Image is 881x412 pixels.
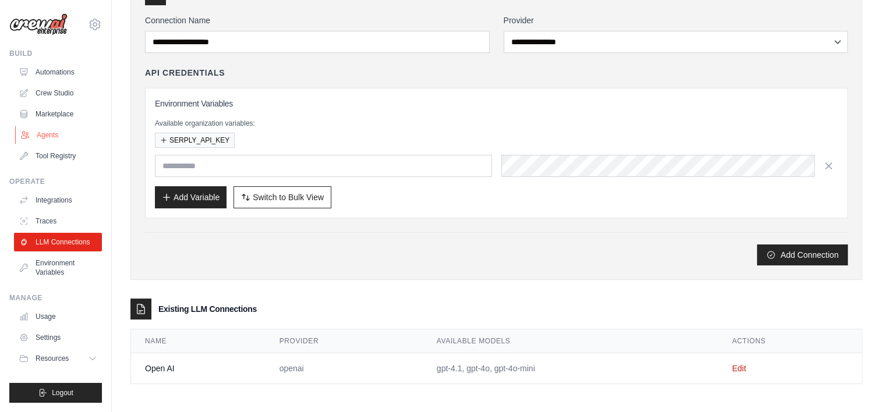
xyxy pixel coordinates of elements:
[732,364,746,373] a: Edit
[52,388,73,397] span: Logout
[9,177,102,186] div: Operate
[423,329,718,353] th: Available Models
[266,353,423,384] td: openai
[158,303,257,315] h3: Existing LLM Connections
[14,147,102,165] a: Tool Registry
[423,353,718,384] td: gpt-4.1, gpt-4o, gpt-4o-mini
[14,307,102,326] a: Usage
[253,191,324,203] span: Switch to Bulk View
[15,126,103,144] a: Agents
[36,354,69,363] span: Resources
[266,329,423,353] th: Provider
[131,329,266,353] th: Name
[9,383,102,403] button: Logout
[131,353,266,384] td: Open AI
[14,84,102,102] a: Crew Studio
[9,13,68,35] img: Logo
[14,328,102,347] a: Settings
[9,293,102,303] div: Manage
[155,133,235,148] button: SERPLY_API_KEY
[757,244,848,265] button: Add Connection
[14,233,102,251] a: LLM Connections
[14,63,102,81] a: Automations
[14,349,102,368] button: Resources
[14,105,102,123] a: Marketplace
[14,191,102,209] a: Integrations
[504,15,848,26] label: Provider
[14,254,102,282] a: Environment Variables
[14,212,102,230] a: Traces
[155,119,838,128] p: Available organization variables:
[233,186,331,208] button: Switch to Bulk View
[9,49,102,58] div: Build
[718,329,862,353] th: Actions
[155,186,227,208] button: Add Variable
[145,67,225,79] h4: API Credentials
[145,15,490,26] label: Connection Name
[155,98,838,109] h3: Environment Variables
